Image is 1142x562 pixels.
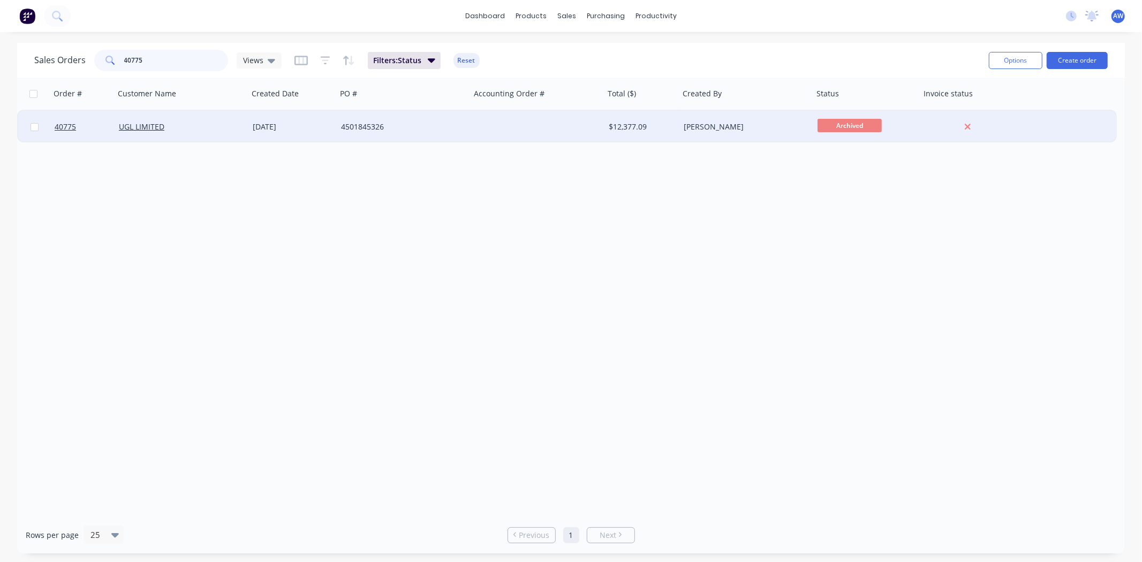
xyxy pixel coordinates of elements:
div: Customer Name [118,88,176,99]
span: Archived [818,119,882,132]
img: Factory [19,8,35,24]
div: Invoice status [924,88,973,99]
div: [PERSON_NAME] [684,121,803,132]
span: Rows per page [26,530,79,541]
button: Options [989,52,1042,69]
input: Search... [124,50,229,71]
span: Views [243,55,263,66]
div: Status [816,88,839,99]
div: Accounting Order # [474,88,544,99]
div: $12,377.09 [609,121,672,132]
span: Filters: Status [373,55,421,66]
div: PO # [340,88,357,99]
div: sales [552,8,581,24]
button: Reset [453,53,480,68]
a: UGL LIMITED [119,121,164,132]
div: 4501845326 [341,121,460,132]
span: 40775 [55,121,76,132]
div: Created Date [252,88,299,99]
div: purchasing [581,8,630,24]
div: Created By [683,88,722,99]
button: Filters:Status [368,52,441,69]
div: Total ($) [608,88,636,99]
div: Order # [54,88,82,99]
div: products [510,8,552,24]
span: Next [600,530,616,541]
span: Previous [519,530,549,541]
a: 40775 [55,111,119,143]
div: [DATE] [253,121,332,132]
a: Previous page [508,530,555,541]
span: AW [1113,11,1123,21]
button: Create order [1047,52,1108,69]
a: dashboard [460,8,510,24]
a: Next page [587,530,634,541]
h1: Sales Orders [34,55,86,65]
a: Page 1 is your current page [563,527,579,543]
div: productivity [630,8,682,24]
ul: Pagination [503,527,639,543]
